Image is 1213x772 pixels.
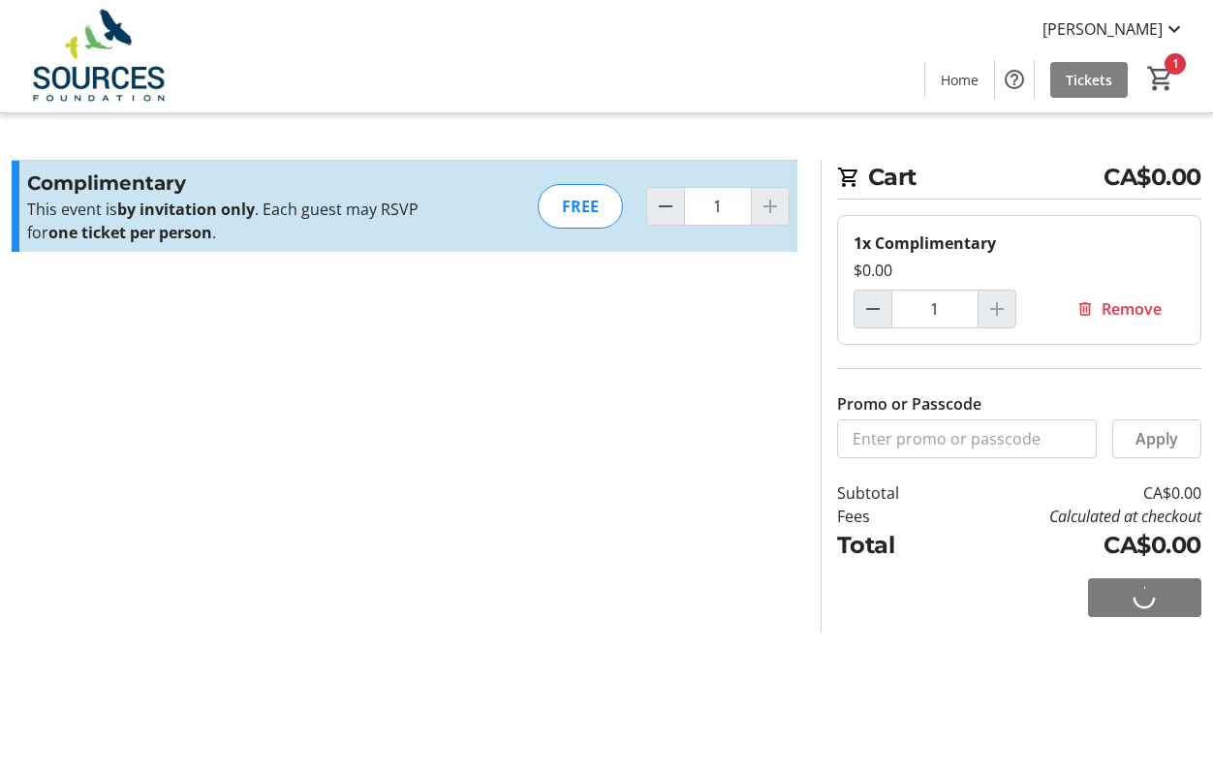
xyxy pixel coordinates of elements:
a: Tickets [1050,62,1128,98]
td: Subtotal [837,481,943,505]
input: Complimentary Quantity [891,290,979,328]
td: Fees [837,505,943,528]
input: Enter promo or passcode [837,419,1097,458]
button: Remove [1053,290,1185,328]
button: Decrement by one [647,188,684,225]
img: Sources Foundation's Logo [12,8,184,105]
button: Cart [1143,61,1178,96]
h3: Complimentary [27,169,451,198]
p: This event is . Each guest may RSVP for . [27,198,451,244]
strong: by invitation only [117,199,255,220]
span: Home [941,70,979,90]
span: Tickets [1066,70,1112,90]
input: Complimentary Quantity [684,187,752,226]
button: Help [995,60,1034,99]
button: Apply [1112,419,1201,458]
button: [PERSON_NAME] [1027,14,1201,45]
button: Decrement by one [855,291,891,327]
td: CA$0.00 [943,528,1201,563]
td: Total [837,528,943,563]
span: Apply [1135,427,1178,450]
td: CA$0.00 [943,481,1201,505]
a: Home [925,62,994,98]
div: $0.00 [854,259,1185,282]
span: [PERSON_NAME] [1042,17,1163,41]
div: 1x Complimentary [854,232,1185,255]
h2: Cart [837,160,1201,200]
td: Calculated at checkout [943,505,1201,528]
span: CA$0.00 [1104,160,1201,195]
div: FREE [538,184,623,229]
strong: one ticket per person [48,222,212,243]
span: Remove [1102,297,1162,321]
label: Promo or Passcode [837,392,981,416]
